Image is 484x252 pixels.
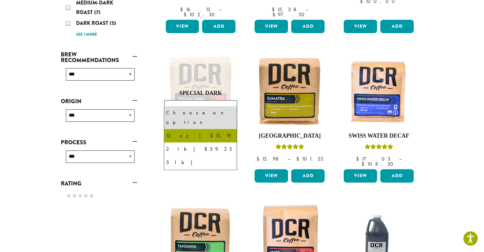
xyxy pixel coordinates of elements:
bdi: 15.38 [271,6,299,13]
a: [GEOGRAPHIC_DATA]Rated 5.00 out of 5 [253,54,326,167]
bdi: 101.55 [296,155,323,162]
div: Rating [61,189,137,204]
span: – [305,6,308,13]
button: Add [380,20,414,33]
bdi: 102.50 [184,11,218,18]
button: Add [380,169,414,183]
span: – [399,155,402,162]
span: $ [361,161,367,167]
span: Dark Roast [76,19,110,27]
button: Add [202,20,235,33]
a: Origin [61,96,137,107]
span: $ [184,11,189,18]
div: Rated 5.00 out of 5 [364,143,393,153]
div: Rated 5.00 out of 5 [275,143,304,153]
button: Add [291,169,325,183]
span: ★ [77,191,83,200]
bdi: 16.13 [180,6,213,13]
bdi: 108.50 [361,161,396,167]
div: 2 lb | $39.25 [166,144,235,154]
a: See 1 more [76,32,97,38]
a: Rated 5.00 out of 5 [164,54,237,188]
span: $ [180,6,185,13]
a: Rating [61,178,137,189]
button: Add [291,20,325,33]
a: View [255,169,288,183]
span: ★ [83,191,89,200]
span: (5) [110,19,116,27]
span: $ [256,155,262,162]
div: 12 oz | $15.19 [166,131,235,140]
img: Sumatra-12oz-300x300.jpg [253,54,326,127]
a: View [166,20,199,33]
h4: Special Dark [164,90,237,97]
span: $ [356,155,361,162]
bdi: 17.03 [356,155,393,162]
a: View [344,169,377,183]
div: Process [61,148,137,170]
h4: Swiss Water Decaf [342,133,415,140]
li: Choose an option [164,106,237,129]
bdi: 15.98 [256,155,281,162]
div: Origin [61,107,137,129]
span: $ [296,155,301,162]
h4: [GEOGRAPHIC_DATA] [253,133,326,140]
a: View [255,20,288,33]
span: Choose an option [164,100,237,116]
a: View [344,20,377,33]
span: – [287,155,290,162]
span: $ [272,11,277,18]
span: $ [271,6,277,13]
img: DCR-Swiss-Water-Decaf-Coffee-Bag-300x300.png [342,54,415,127]
a: Brew Recommendations [61,49,137,66]
div: Brew Recommendations [61,66,137,88]
bdi: 97.50 [272,11,307,18]
span: (7) [94,9,101,16]
span: ★ [72,191,77,200]
div: 5 lb | $96.25 [166,158,235,177]
span: ★ [89,191,95,200]
span: Choose an option [167,102,214,114]
a: Swiss Water DecafRated 5.00 out of 5 [342,54,415,167]
span: ★ [66,191,72,200]
a: Process [61,137,137,148]
span: – [219,6,221,13]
